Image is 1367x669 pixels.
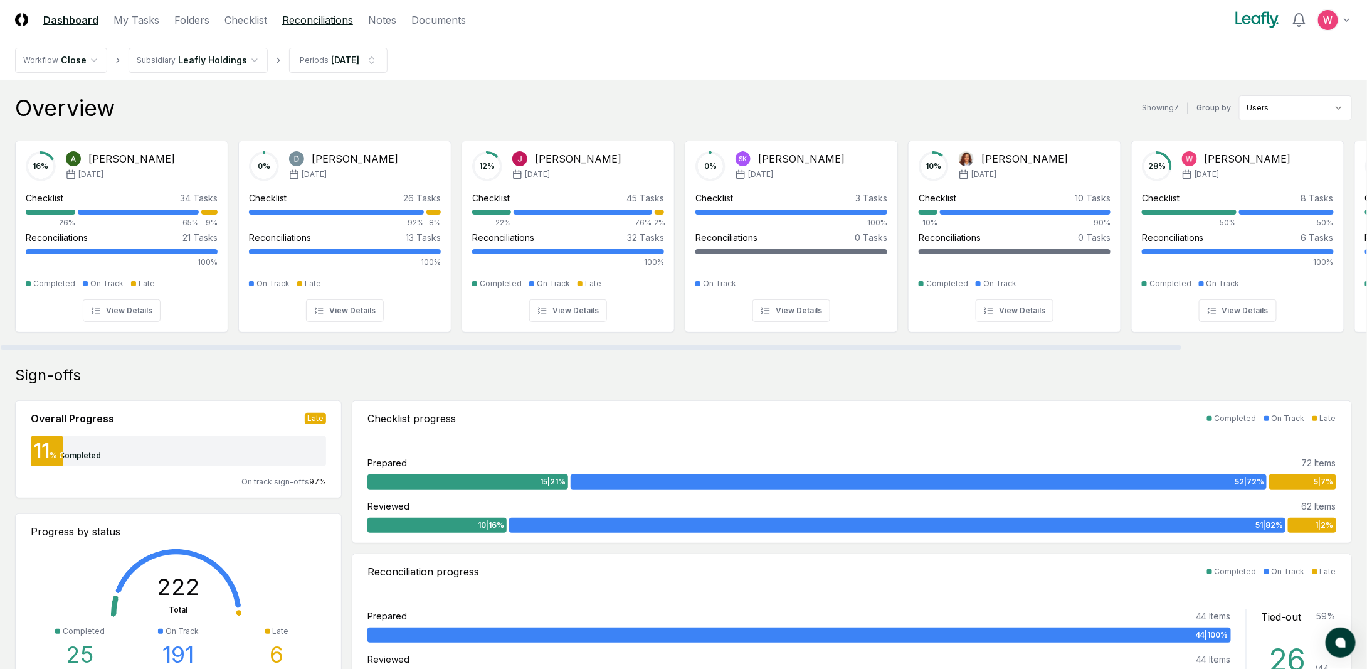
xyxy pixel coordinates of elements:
[113,13,159,28] a: My Tasks
[78,217,199,228] div: 65%
[1255,520,1283,531] span: 51 | 82 %
[1302,456,1336,469] div: 72 Items
[1197,104,1232,112] label: Group by
[529,299,607,322] button: View Details
[367,653,409,666] div: Reviewed
[1199,299,1277,322] button: View Details
[302,169,327,180] span: [DATE]
[1320,566,1336,577] div: Late
[15,48,388,73] nav: breadcrumb
[514,217,652,228] div: 76%
[26,217,75,228] div: 26%
[241,477,309,486] span: On track sign-offs
[249,191,287,205] div: Checklist
[1142,217,1237,228] div: 50%
[1206,278,1240,289] div: On Track
[480,278,522,289] div: Completed
[33,278,75,289] div: Completed
[752,299,830,322] button: View Details
[312,151,398,166] div: [PERSON_NAME]
[15,131,228,333] a: 16%Annie Khederlarian[PERSON_NAME][DATE]Checklist34 Tasks26%65%9%Reconciliations21 Tasks100%Compl...
[15,95,115,120] div: Overview
[406,231,441,244] div: 13 Tasks
[685,131,898,333] a: 0%SK[PERSON_NAME][DATE]Checklist3 Tasks100%Reconciliations0 TasksOn TrackView Details
[1301,231,1334,244] div: 6 Tasks
[1235,476,1264,488] span: 52 | 72 %
[1196,609,1231,623] div: 44 Items
[655,217,664,228] div: 2%
[367,564,479,579] div: Reconciliation progress
[88,151,175,166] div: [PERSON_NAME]
[352,400,1352,543] a: Checklist progressCompletedOn TrackLatePrepared72 Items15|21%52|72%5|7%Reviewed62 Items10|16%51|8...
[249,257,441,268] div: 100%
[1182,151,1197,166] img: Walter Varela
[26,191,63,205] div: Checklist
[367,500,409,513] div: Reviewed
[50,450,101,461] div: % Completed
[26,257,218,268] div: 100%
[367,609,407,623] div: Prepared
[908,131,1121,333] a: 10%Tasha Lane[PERSON_NAME][DATE]Checklist10 Tasks10%90%Reconciliations0 TasksCompletedOn TrackVie...
[256,278,290,289] div: On Track
[224,13,267,28] a: Checklist
[535,151,621,166] div: [PERSON_NAME]
[23,55,58,66] div: Workflow
[289,48,388,73] button: Periods[DATE]
[1142,102,1179,114] div: Showing 7
[273,626,289,637] div: Late
[1262,609,1302,624] div: Tied-out
[462,131,675,333] a: 12%John Falbo[PERSON_NAME][DATE]Checklist45 Tasks22%76%2%Reconciliations32 Tasks100%CompletedOn T...
[1131,131,1344,333] a: 28%Walter Varela[PERSON_NAME][DATE]Checklist8 Tasks50%50%Reconciliations6 Tasks100%CompletedOn Tr...
[748,169,773,180] span: [DATE]
[695,231,757,244] div: Reconciliations
[919,231,981,244] div: Reconciliations
[90,278,124,289] div: On Track
[309,477,326,486] span: 97 %
[855,231,887,244] div: 0 Tasks
[1142,231,1204,244] div: Reconciliations
[1314,476,1334,488] span: 5 | 7 %
[919,191,956,205] div: Checklist
[1078,231,1111,244] div: 0 Tasks
[1239,217,1334,228] div: 50%
[525,169,550,180] span: [DATE]
[137,55,176,66] div: Subsidiary
[201,217,218,228] div: 9%
[1195,629,1228,641] span: 44 | 100 %
[367,456,407,469] div: Prepared
[66,642,94,667] div: 25
[626,191,664,205] div: 45 Tasks
[703,278,736,289] div: On Track
[411,13,466,28] a: Documents
[926,278,968,289] div: Completed
[1142,257,1334,268] div: 100%
[695,217,887,228] div: 100%
[1320,413,1336,424] div: Late
[537,278,570,289] div: On Track
[1142,191,1180,205] div: Checklist
[472,191,510,205] div: Checklist
[472,257,664,268] div: 100%
[695,191,733,205] div: Checklist
[83,299,161,322] button: View Details
[331,53,359,67] div: [DATE]
[1316,520,1334,531] span: 1 | 2 %
[306,299,384,322] button: View Details
[43,13,98,28] a: Dashboard
[739,154,747,164] span: SK
[182,231,218,244] div: 21 Tasks
[971,169,996,180] span: [DATE]
[1149,278,1191,289] div: Completed
[31,411,114,426] div: Overall Progress
[478,520,504,531] span: 10 | 16 %
[31,441,50,461] div: 11
[426,217,441,228] div: 8%
[403,191,441,205] div: 26 Tasks
[1301,191,1334,205] div: 8 Tasks
[758,151,845,166] div: [PERSON_NAME]
[282,13,353,28] a: Reconciliations
[78,169,103,180] span: [DATE]
[1205,151,1291,166] div: [PERSON_NAME]
[585,278,601,289] div: Late
[63,626,105,637] div: Completed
